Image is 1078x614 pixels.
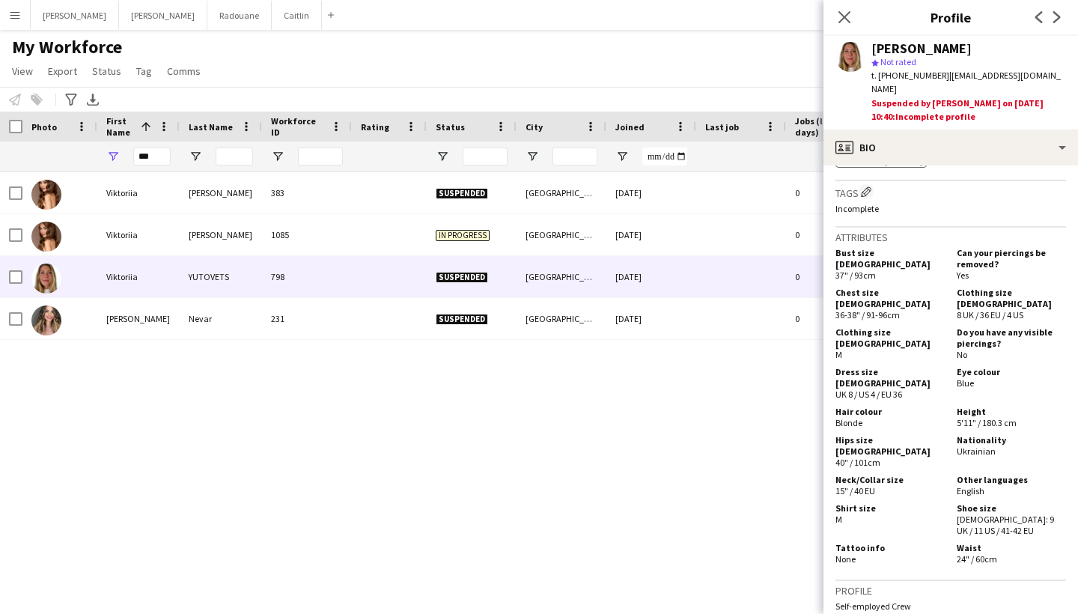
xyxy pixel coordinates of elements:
span: Suspended [436,272,488,283]
div: [DATE] [606,298,696,339]
span: 40" / 101cm [835,457,880,468]
input: Joined Filter Input [642,148,687,165]
a: Tag [130,61,158,81]
h5: Hips size [DEMOGRAPHIC_DATA] [835,434,945,457]
span: Jobs (last 90 days) [795,115,856,138]
span: English [957,485,984,496]
span: Incomplete profile [895,111,975,122]
span: Export [48,64,77,78]
h5: Neck/Collar size [835,474,945,485]
span: 36-38" / 91-96cm [835,309,900,320]
button: Open Filter Menu [189,150,202,163]
h3: Profile [823,7,1078,27]
div: [DATE] [606,256,696,297]
div: [DATE] [606,214,696,255]
h5: Clothing size [DEMOGRAPHIC_DATA] [835,326,945,349]
button: Radouane [207,1,272,30]
div: 231 [262,298,352,339]
span: Joined [615,121,645,133]
span: Comms [167,64,201,78]
span: [DEMOGRAPHIC_DATA]: 9 UK / 11 US / 41-42 EU [957,514,1054,536]
span: 24" / 60cm [957,553,997,565]
button: Open Filter Menu [106,150,120,163]
span: M [835,349,842,360]
div: 0 [786,256,883,297]
h5: Shoe size [957,502,1066,514]
span: Suspended [436,188,488,199]
div: [PERSON_NAME] [180,214,262,255]
input: City Filter Input [552,148,597,165]
h5: Bust size [DEMOGRAPHIC_DATA] [835,247,945,270]
img: Viktoriya Nevar [31,306,61,335]
h5: Can your piercings be removed? [957,247,1066,270]
div: 0 [786,172,883,213]
span: Last Name [189,121,233,133]
h5: Hair colour [835,406,945,417]
h5: Chest size [DEMOGRAPHIC_DATA] [835,287,945,309]
button: Caitlin [272,1,322,30]
a: Comms [161,61,207,81]
h3: Attributes [835,231,1066,244]
h5: Eye colour [957,366,1066,377]
span: t. [PHONE_NUMBER] [871,70,949,81]
div: [PERSON_NAME] [180,172,262,213]
div: Suspended by [PERSON_NAME] on [DATE] 10:40: [871,97,1066,124]
button: Open Filter Menu [271,150,284,163]
span: Blue [957,377,974,389]
div: 0 [786,298,883,339]
span: No [957,349,967,360]
span: Last job [705,121,739,133]
span: My Workforce [12,36,122,58]
div: YUTOVETS [180,256,262,297]
span: In progress [436,230,490,241]
app-action-btn: Advanced filters [62,91,80,109]
div: [GEOGRAPHIC_DATA] [517,214,606,255]
button: Open Filter Menu [615,150,629,163]
span: Tag [136,64,152,78]
span: Blonde [835,417,862,428]
a: View [6,61,39,81]
input: Last Name Filter Input [216,148,253,165]
h5: Shirt size [835,502,945,514]
span: 15" / 40 EU [835,485,875,496]
span: First Name [106,115,135,138]
img: Viktoriia Makhotkina [31,180,61,210]
button: Open Filter Menu [436,150,449,163]
div: 1085 [262,214,352,255]
h5: Dress size [DEMOGRAPHIC_DATA] [835,366,945,389]
h5: Do you have any visible piercings? [957,326,1066,349]
div: [PERSON_NAME] [97,298,180,339]
span: Not rated [880,56,916,67]
span: UK 8 / US 4 / EU 36 [835,389,902,400]
div: [GEOGRAPHIC_DATA] [517,298,606,339]
span: Status [436,121,465,133]
div: Bio [823,130,1078,165]
div: [GEOGRAPHIC_DATA] [517,256,606,297]
h5: Clothing size [DEMOGRAPHIC_DATA] [957,287,1066,309]
div: Viktoriia [97,172,180,213]
input: Workforce ID Filter Input [298,148,343,165]
div: Nevar [180,298,262,339]
span: 37" / 93cm [835,270,876,281]
div: 798 [262,256,352,297]
div: [PERSON_NAME] [871,42,972,55]
h5: Waist [957,542,1066,553]
span: Yes [957,270,969,281]
div: [DATE] [606,172,696,213]
span: Status [92,64,121,78]
span: Workforce ID [271,115,325,138]
span: City [526,121,543,133]
span: Suspended [436,314,488,325]
span: | [EMAIL_ADDRESS][DOMAIN_NAME] [871,70,1061,94]
img: Viktoriia YUTOVETS [31,264,61,294]
a: Export [42,61,83,81]
h5: Other languages [957,474,1066,485]
span: Photo [31,121,57,133]
span: Ukrainian [957,446,996,457]
h5: Nationality [957,434,1066,446]
h3: Tags [835,184,1066,200]
button: [PERSON_NAME] [119,1,207,30]
h5: Height [957,406,1066,417]
div: Viktoriia [97,256,180,297]
span: 8 UK / 36 EU / 4 US [957,309,1023,320]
